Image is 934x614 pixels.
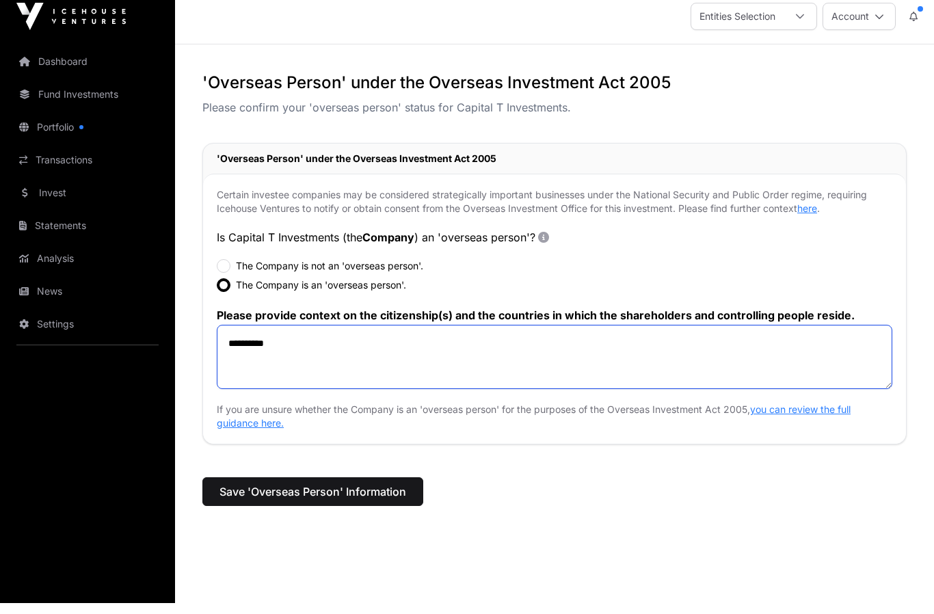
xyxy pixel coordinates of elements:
button: Account [823,14,896,41]
a: Invest [11,189,164,219]
label: Please provide context on the citizenship(s) and the countries in which the shareholders and cont... [217,319,892,333]
h2: 'Overseas Person' under the Overseas Investment Act 2005 [217,163,892,176]
span: Save 'Overseas Person' Information [219,494,406,511]
img: Icehouse Ventures Logo [16,14,126,41]
a: Settings [11,320,164,350]
a: News [11,287,164,317]
a: Statements [11,222,164,252]
span: Company [362,241,414,255]
div: Entities Selection [691,14,784,40]
iframe: Chat Widget [866,548,934,614]
a: here [797,213,817,225]
p: Please confirm your 'overseas person' status for Capital T Investments. [202,110,907,126]
p: Certain investee companies may be considered strategically important businesses under the Nationa... [217,199,892,226]
h2: 'Overseas Person' under the Overseas Investment Act 2005 [202,83,907,105]
p: If you are unsure whether the Company is an 'overseas person' for the purposes of the Overseas In... [217,414,892,441]
a: Analysis [11,254,164,284]
label: The Company is an 'overseas person'. [236,289,406,303]
a: Transactions [11,156,164,186]
a: Dashboard [11,57,164,88]
a: Fund Investments [11,90,164,120]
label: The Company is not an 'overseas person'. [236,270,423,284]
a: Portfolio [11,123,164,153]
p: Is Capital T Investments (the ) an 'overseas person'? [217,240,892,256]
button: Save 'Overseas Person' Information [202,488,423,517]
